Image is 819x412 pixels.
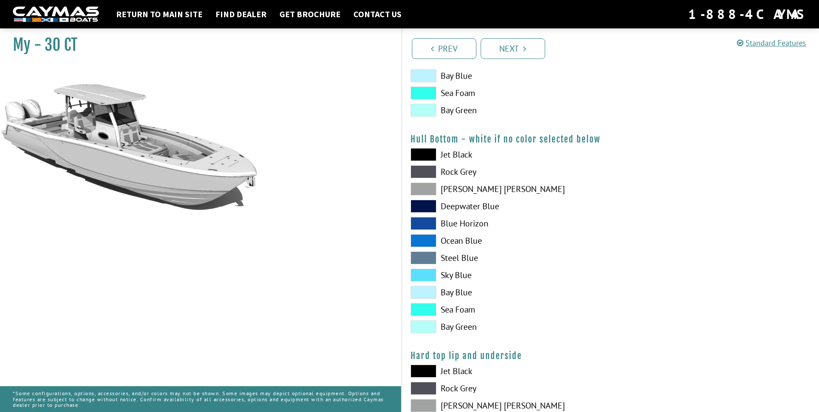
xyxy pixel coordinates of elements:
[349,9,406,20] a: Contact Us
[411,320,602,333] label: Bay Green
[411,286,602,299] label: Bay Blue
[411,69,602,82] label: Bay Blue
[411,234,602,247] label: Ocean Blue
[13,386,388,412] p: *Some configurations, options, accessories, and/or colors may not be shown. Some images may depic...
[411,217,602,230] label: Blue Horizon
[411,165,602,178] label: Rock Grey
[411,134,811,145] h4: Hull Bottom - white if no color selected below
[112,9,207,20] a: Return to main site
[411,303,602,316] label: Sea Foam
[737,38,806,48] a: Standard Features
[411,382,602,395] label: Rock Grey
[411,251,602,264] label: Steel Blue
[688,5,806,24] div: 1-888-4CAYMAS
[411,183,602,195] label: [PERSON_NAME] [PERSON_NAME]
[411,365,602,378] label: Jet Black
[481,38,545,59] a: Next
[211,9,271,20] a: Find Dealer
[411,200,602,213] label: Deepwater Blue
[411,148,602,161] label: Jet Black
[411,350,811,361] h4: Hard top lip and underside
[412,38,476,59] a: Prev
[411,399,602,412] label: [PERSON_NAME] [PERSON_NAME]
[411,104,602,117] label: Bay Green
[275,9,345,20] a: Get Brochure
[411,269,602,282] label: Sky Blue
[411,87,602,99] label: Sea Foam
[13,35,380,55] h1: My - 30 CT
[13,6,99,22] img: white-logo-c9c8dbefe5ff5ceceb0f0178aa75bf4bb51f6bca0971e226c86eb53dfe498488.png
